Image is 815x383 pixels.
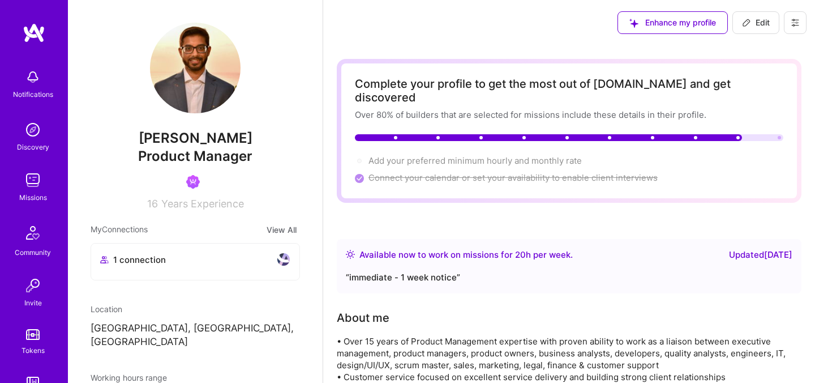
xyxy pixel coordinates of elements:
img: Availability [346,250,355,259]
span: My Connections [91,223,148,236]
span: 1 connection [113,254,166,266]
span: Product Manager [138,148,252,164]
img: User Avatar [150,23,241,113]
img: discovery [22,118,44,141]
span: 16 [147,198,158,210]
span: 20 [515,249,526,260]
div: Notifications [13,88,53,100]
img: Been on Mission [186,175,200,189]
div: Missions [19,191,47,203]
img: teamwork [22,169,44,191]
i: icon Collaborator [100,256,109,264]
div: Tokens [22,344,45,356]
img: tokens [26,329,40,340]
p: [GEOGRAPHIC_DATA], [GEOGRAPHIC_DATA], [GEOGRAPHIC_DATA] [91,322,300,349]
i: icon SuggestedTeams [629,19,638,28]
div: Discovery [17,141,49,153]
div: Available now to work on missions for h per week . [359,248,573,262]
div: Complete your profile to get the most out of [DOMAIN_NAME] and get discovered [355,77,783,104]
div: “ immediate - 1 week notice ” [346,271,792,284]
img: bell [22,66,44,88]
span: Working hours range [91,373,167,382]
div: Location [91,303,300,315]
span: Add your preferred minimum hourly and monthly rate [368,155,582,166]
div: Updated [DATE] [729,248,792,262]
div: Over 80% of builders that are selected for missions include these details in their profile. [355,109,783,121]
span: Edit [742,17,770,28]
span: [PERSON_NAME] [91,130,300,147]
span: Years Experience [161,198,244,210]
div: Community [15,246,51,258]
button: 1 connectionavatar [91,243,300,280]
img: Community [19,219,46,246]
button: View All [263,223,300,236]
div: About me [337,309,389,326]
img: logo [23,23,45,43]
button: Enhance my profile [617,11,728,34]
div: Invite [24,297,42,309]
img: Invite [22,274,44,297]
img: avatar [277,253,290,266]
button: Edit [732,11,779,34]
span: Enhance my profile [629,17,716,28]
